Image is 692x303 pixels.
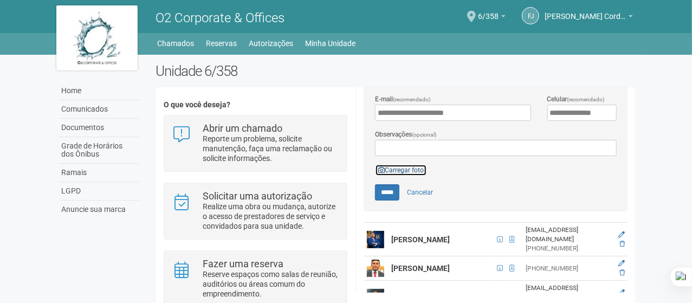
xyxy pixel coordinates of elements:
a: Documentos [59,119,139,137]
a: Comunicados [59,100,139,119]
label: E-mail [375,94,431,105]
div: [EMAIL_ADDRESS][DOMAIN_NAME] [526,283,609,302]
a: 6/358 [478,14,506,22]
a: Solicitar uma autorização Realize uma obra ou mudança, autorize o acesso de prestadores de serviç... [172,191,339,231]
a: Excluir membro [619,269,625,276]
a: Anuncie sua marca [59,201,139,218]
a: Editar membro [618,260,625,267]
a: LGPD [59,182,139,201]
a: [PERSON_NAME] Cordeiro da S. Jr. [545,14,633,22]
span: 6/358 [478,2,499,21]
div: [EMAIL_ADDRESS][DOMAIN_NAME] [526,225,609,244]
span: (recomendado) [567,96,605,102]
img: user.png [367,260,384,277]
a: Cancelar [401,184,439,201]
label: Observações [375,130,437,140]
span: (recomendado) [393,96,431,102]
strong: [PERSON_NAME] [391,264,450,273]
a: Editar membro [618,289,625,296]
a: Excluir membro [619,240,625,248]
span: Francisco J. Cordeiro da S. Jr. [545,2,626,21]
a: Chamados [158,36,195,51]
h4: O que você deseja? [164,101,347,109]
a: Abrir um chamado Reporte um problema, solicite manutenção, faça uma reclamação ou solicite inform... [172,124,339,163]
a: Home [59,82,139,100]
a: Autorizações [249,36,294,51]
a: Reservas [206,36,237,51]
div: [PHONE_NUMBER] [526,264,609,273]
a: Ramais [59,164,139,182]
span: O2 Corporate & Offices [156,10,284,25]
strong: Solicitar uma autorização [203,190,312,202]
img: logo.jpg [56,5,138,70]
a: Grade de Horários dos Ônibus [59,137,139,164]
strong: Fazer uma reserva [203,258,283,269]
strong: [PERSON_NAME] [391,235,450,244]
strong: Abrir um chamado [203,123,282,134]
p: Reporte um problema, solicite manutenção, faça uma reclamação ou solicite informações. [203,134,339,163]
p: Realize uma obra ou mudança, autorize o acesso de prestadores de serviço e convidados para sua un... [203,202,339,231]
a: Carregar foto [375,164,427,176]
a: Editar membro [618,231,625,238]
h2: Unidade 6/358 [156,63,636,79]
a: FJ [522,7,539,24]
img: user.png [367,231,384,248]
a: Minha Unidade [306,36,356,51]
a: Fazer uma reserva Reserve espaços como salas de reunião, auditórios ou áreas comum do empreendime... [172,259,339,299]
p: Reserve espaços como salas de reunião, auditórios ou áreas comum do empreendimento. [203,269,339,299]
span: (opcional) [412,132,437,138]
div: [PHONE_NUMBER] [526,244,609,253]
label: Celular [547,94,605,105]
